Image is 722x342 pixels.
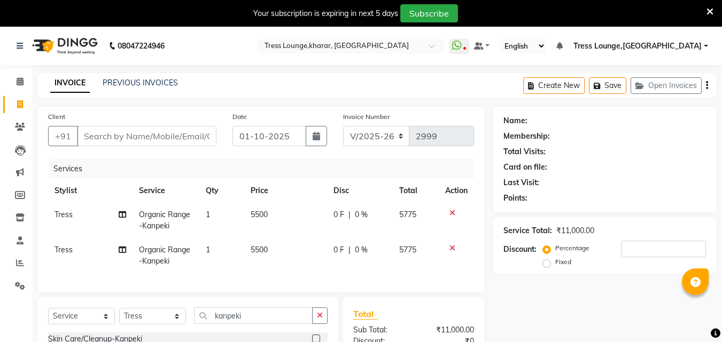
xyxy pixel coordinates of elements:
[355,244,368,256] span: 0 %
[48,179,133,203] th: Stylist
[353,308,378,320] span: Total
[573,41,702,52] span: Tress Lounge,[GEOGRAPHIC_DATA]
[251,245,268,254] span: 5500
[327,179,393,203] th: Disc
[503,131,550,142] div: Membership:
[232,112,247,122] label: Date
[48,126,78,146] button: +91
[139,210,190,230] span: Organic Range-Kanpeki
[348,244,351,256] span: |
[399,210,416,219] span: 5775
[503,146,546,157] div: Total Visits:
[399,245,416,254] span: 5775
[77,126,216,146] input: Search by Name/Mobile/Email/Code
[414,324,482,336] div: ₹11,000.00
[503,225,552,236] div: Service Total:
[333,244,344,256] span: 0 F
[103,78,178,88] a: PREVIOUS INVOICES
[348,209,351,220] span: |
[50,74,90,93] a: INVOICE
[523,77,585,94] button: Create New
[503,162,547,173] div: Card on file:
[333,209,344,220] span: 0 F
[400,4,458,22] button: Subscribe
[439,179,474,203] th: Action
[555,257,571,267] label: Fixed
[139,245,190,266] span: Organic Range-Kanpeki
[503,177,539,188] div: Last Visit:
[206,210,210,219] span: 1
[199,179,244,203] th: Qty
[251,210,268,219] span: 5500
[503,115,527,126] div: Name:
[49,159,482,179] div: Services
[48,112,65,122] label: Client
[133,179,200,203] th: Service
[503,244,537,255] div: Discount:
[556,225,594,236] div: ₹11,000.00
[631,77,702,94] button: Open Invoices
[253,8,398,19] div: Your subscription is expiring in next 5 days
[393,179,439,203] th: Total
[589,77,626,94] button: Save
[345,324,414,336] div: Sub Total:
[555,243,589,253] label: Percentage
[503,193,527,204] div: Points:
[244,179,327,203] th: Price
[118,31,165,61] b: 08047224946
[355,209,368,220] span: 0 %
[194,307,313,324] input: Search or Scan
[55,210,73,219] span: Tress
[55,245,73,254] span: Tress
[27,31,100,61] img: logo
[206,245,210,254] span: 1
[343,112,390,122] label: Invoice Number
